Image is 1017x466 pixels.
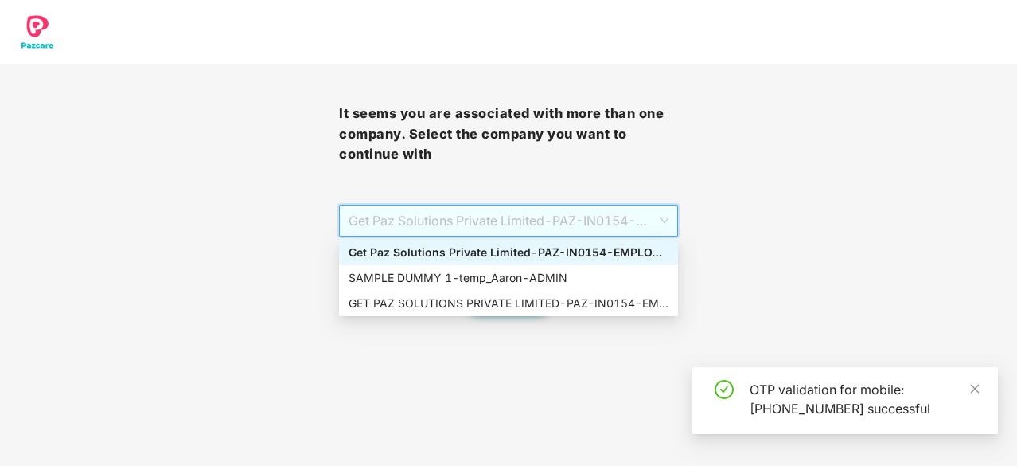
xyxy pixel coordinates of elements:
[349,269,668,287] div: SAMPLE DUMMY 1 - temp_Aaron - ADMIN
[349,244,668,261] div: Get Paz Solutions Private Limited - PAZ-IN0154 - EMPLOYEE
[969,383,980,394] span: close
[750,380,979,418] div: OTP validation for mobile: [PHONE_NUMBER] successful
[349,295,668,312] div: GET PAZ SOLUTIONS PRIVATE LIMITED - PAZ-IN0154 - EMPLOYEE
[715,380,734,399] span: check-circle
[349,206,668,236] span: Get Paz Solutions Private Limited - PAZ-IN0154 - EMPLOYEE
[339,104,678,165] h3: It seems you are associated with more than one company. Select the company you want to continue with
